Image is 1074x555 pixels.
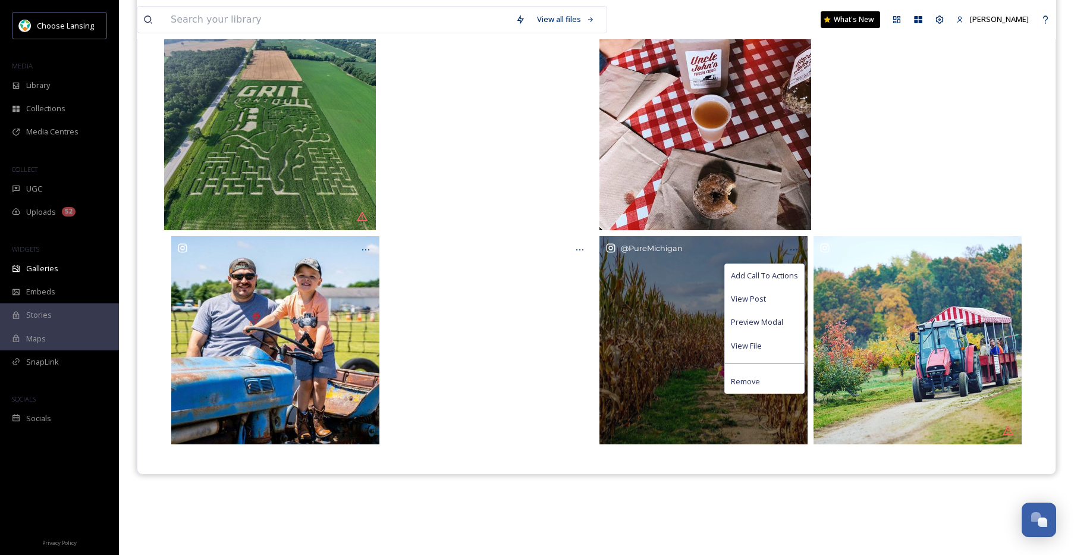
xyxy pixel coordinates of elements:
[26,356,59,368] span: SnapLink
[821,11,880,28] a: What's New
[26,126,78,137] span: Media Centres
[811,236,1025,444] a: Apples, pumpkins and pie! Oh my! 🍎🎃 🥧 Are you ready for Fall? Check out our seasonal blogs to fin...
[817,18,1029,230] video: Stop by this weekend and pick some sunflowers! 🌼 U-Pick sunflowers for 5$/jar. #sunflowers #ujcid...
[26,103,65,114] span: Collections
[970,14,1029,24] span: [PERSON_NAME]
[621,244,683,253] span: @ PureMichigan
[12,244,39,253] span: WIDGETS
[168,236,382,444] a: We're having such an incredible Memorial Day Weekend here at Uncle John's! The Craft Show continu...
[165,7,510,33] input: Search your library
[725,287,804,311] a: View Post
[26,286,55,297] span: Embeds
[731,340,762,352] span: View File
[42,535,77,549] a: Privacy Policy
[950,8,1035,31] a: [PERSON_NAME]
[1022,503,1056,537] button: Open Chat
[731,293,766,305] span: View Post
[731,376,760,387] span: Remove
[531,8,601,31] a: View all files
[62,207,76,217] div: 52
[26,206,56,218] span: Uploads
[596,18,814,230] a: Wishing the happiest of National Apple Cider days from our farm to you! 🍎🍎 Thank you for another ...
[26,80,50,91] span: Library
[26,183,42,195] span: UGC
[596,236,811,444] a: @PureMichiganAdd Call To ActionsView PostPreview ModalView FileRemoveLooking for a fun fall escap...
[26,413,51,424] span: Socials
[12,61,33,70] span: MEDIA
[731,270,798,281] span: Add Call To Actions
[26,309,52,321] span: Stories
[12,394,36,403] span: SOCIALS
[19,20,31,32] img: logo.jpeg
[26,333,46,344] span: Maps
[37,20,94,31] span: Choose Lansing
[26,263,58,274] span: Galleries
[731,316,783,328] span: Preview Modal
[12,165,37,174] span: COLLECT
[42,539,77,547] span: Privacy Policy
